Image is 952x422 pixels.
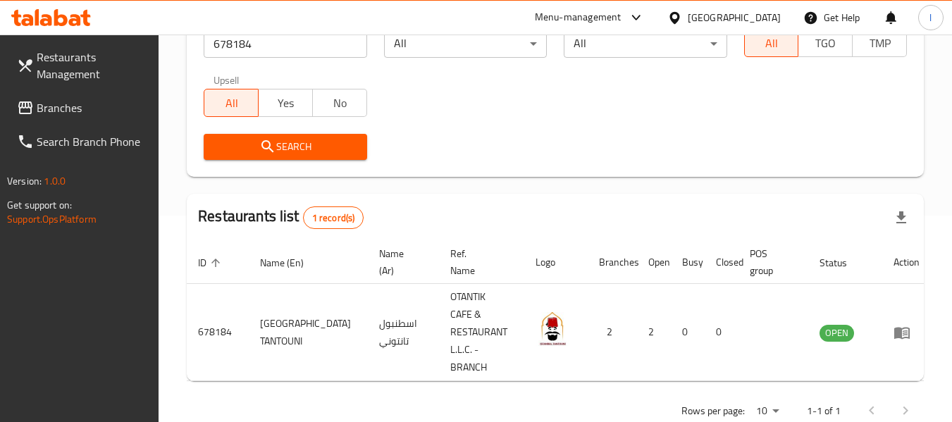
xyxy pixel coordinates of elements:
img: ISTANBUL TANTOUNI [536,312,571,347]
th: Branches [588,241,637,284]
td: اسطنبول تانتوني [368,284,439,381]
span: 1.0.0 [44,172,66,190]
span: Search [215,138,355,156]
label: Upsell [214,75,240,85]
button: No [312,89,367,117]
span: Get support on: [7,196,72,214]
td: 2 [637,284,671,381]
span: Version: [7,172,42,190]
span: No [319,93,361,113]
td: 0 [671,284,705,381]
span: TGO [804,33,847,54]
div: All [564,30,727,58]
td: [GEOGRAPHIC_DATA] TANTOUNI [249,284,368,381]
span: l [929,10,932,25]
span: Search Branch Phone [37,133,148,150]
th: Open [637,241,671,284]
span: OPEN [820,325,854,341]
span: Branches [37,99,148,116]
span: Ref. Name [450,245,507,279]
th: Logo [524,241,588,284]
div: [GEOGRAPHIC_DATA] [688,10,781,25]
input: Search for restaurant name or ID.. [204,30,366,58]
th: Closed [705,241,738,284]
a: Support.OpsPlatform [7,210,97,228]
span: ID [198,254,225,271]
td: 678184 [187,284,249,381]
span: Yes [264,93,307,113]
a: Search Branch Phone [6,125,159,159]
button: TMP [852,29,907,57]
span: TMP [858,33,901,54]
button: Yes [258,89,313,117]
table: enhanced table [187,241,931,381]
a: Branches [6,91,159,125]
td: 0 [705,284,738,381]
div: Menu [894,324,920,341]
span: Name (Ar) [379,245,422,279]
p: 1-1 of 1 [807,402,841,420]
span: Restaurants Management [37,49,148,82]
span: Status [820,254,865,271]
th: Action [882,241,931,284]
div: Menu-management [535,9,622,26]
button: All [204,89,259,117]
span: All [210,93,253,113]
a: Restaurants Management [6,40,159,91]
td: OTANTIK CAFE & RESTAURANT L.L.C. - BRANCH [439,284,524,381]
div: Total records count [303,206,364,229]
span: Name (En) [260,254,322,271]
span: POS group [750,245,791,279]
span: 1 record(s) [304,211,364,225]
div: Export file [884,201,918,235]
button: Search [204,134,366,160]
p: Rows per page: [681,402,745,420]
button: All [744,29,799,57]
button: TGO [798,29,853,57]
h2: Restaurants list [198,206,364,229]
td: 2 [588,284,637,381]
th: Busy [671,241,705,284]
span: All [750,33,793,54]
div: Rows per page: [750,401,784,422]
div: OPEN [820,325,854,342]
div: All [384,30,547,58]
